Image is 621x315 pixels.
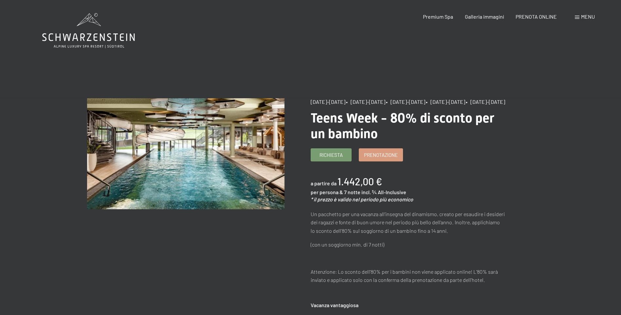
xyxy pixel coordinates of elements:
a: Prenotazione [359,149,403,161]
span: 7 notte [344,189,360,195]
span: Richiesta [320,152,343,158]
span: Teens Week - 80% di sconto per un bambino [311,110,494,141]
p: Un pacchetto per una vacanza all’insegna del dinamismo, creato per esaudire i desideri dei ragazz... [311,210,508,235]
span: [DATE]-[DATE] [311,99,345,105]
b: 1.442,00 € [338,176,382,187]
a: Richiesta [311,149,351,161]
p: Attenzione: Lo sconto dell'80% per i bambini non viene applicato online! L'80% sarà inviato e app... [311,268,508,284]
em: * il prezzo è valido nel periodo più economico [311,196,413,202]
span: • [DATE]-[DATE] [466,99,505,105]
span: • [DATE]-[DATE] [386,99,425,105]
span: incl. ¾ All-Inclusive [361,189,406,195]
strong: Vacanza vantaggiosa [311,302,358,308]
span: Menu [581,13,595,20]
span: per persona & [311,189,343,195]
span: a partire da [311,180,337,186]
a: PRENOTA ONLINE [516,13,557,20]
span: • [DATE]-[DATE] [346,99,385,105]
a: Galleria immagini [465,13,504,20]
span: Prenotazione [364,152,398,158]
span: • [DATE]-[DATE] [426,99,465,105]
img: Teens Week - 80% di sconto per un bambino [87,98,284,209]
p: (con un soggiorno min. di 7 notti) [311,240,508,249]
a: Premium Spa [423,13,453,20]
